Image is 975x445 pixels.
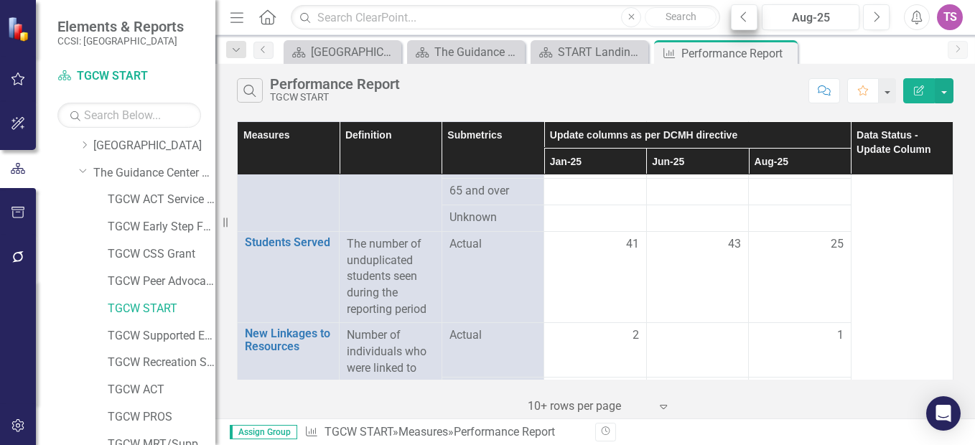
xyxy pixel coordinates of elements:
[633,327,639,344] span: 2
[626,236,639,253] span: 41
[230,425,297,439] span: Assign Group
[411,43,521,61] a: The Guidance Center of [GEOGRAPHIC_DATA] Page
[449,327,536,344] span: Actual
[398,425,448,439] a: Measures
[311,43,398,61] div: [GEOGRAPHIC_DATA]
[108,273,215,290] a: TGCW Peer Advocacy/Support
[57,103,201,128] input: Search Below...
[544,231,646,322] td: Double-Click to Edit
[340,231,442,322] td: Double-Click to Edit
[749,322,851,377] td: Double-Click to Edit
[767,9,854,27] div: Aug-25
[434,43,521,61] div: The Guidance Center of [GEOGRAPHIC_DATA] Page
[108,328,215,345] a: TGCW Supported Ed - COLLEGE
[926,396,961,431] div: Open Intercom Messenger
[544,178,646,205] td: Double-Click to Edit
[304,424,584,441] div: » »
[108,192,215,208] a: TGCW ACT Service Dollars
[762,4,859,30] button: Aug-25
[57,35,184,47] small: CCSI: [GEOGRAPHIC_DATA]
[270,92,400,103] div: TGCW START
[287,43,398,61] a: [GEOGRAPHIC_DATA]
[831,236,844,253] span: 25
[449,183,536,200] span: 65 and over
[7,16,32,41] img: ClearPoint Strategy
[245,327,332,352] a: New Linkages to Resources
[449,236,536,253] span: Actual
[645,7,717,27] button: Search
[108,382,215,398] a: TGCW ACT
[749,205,851,231] td: Double-Click to Edit
[681,44,794,62] div: Performance Report
[454,425,555,439] div: Performance Report
[646,178,748,205] td: Double-Click to Edit
[728,236,741,253] span: 43
[108,355,215,371] a: TGCW Recreation Services
[325,425,393,439] a: TGCW START
[937,4,963,30] button: TS
[646,231,748,322] td: Double-Click to Edit
[544,205,646,231] td: Double-Click to Edit
[238,231,340,322] td: Double-Click to Edit Right Click for Context Menu
[93,138,215,154] a: [GEOGRAPHIC_DATA]
[749,231,851,322] td: Double-Click to Edit
[108,409,215,426] a: TGCW PROS
[646,205,748,231] td: Double-Click to Edit
[108,301,215,317] a: TGCW START
[558,43,645,61] div: START Landing Page
[449,210,536,226] span: Unknown
[666,11,696,22] span: Search
[442,322,544,377] td: Double-Click to Edit
[442,178,544,205] td: Double-Click to Edit
[93,165,215,182] a: The Guidance Center of [GEOGRAPHIC_DATA]
[837,327,844,344] span: 1
[646,322,748,377] td: Double-Click to Edit
[108,219,215,235] a: TGCW Early Step Forward
[442,231,544,322] td: Double-Click to Edit
[347,236,434,318] p: The number of unduplicated students seen during the reporting period
[108,246,215,263] a: TGCW CSS Grant
[57,18,184,35] span: Elements & Reports
[270,76,400,92] div: Performance Report
[57,68,201,85] a: TGCW START
[291,5,720,30] input: Search ClearPoint...
[442,205,544,231] td: Double-Click to Edit
[544,322,646,377] td: Double-Click to Edit
[749,178,851,205] td: Double-Click to Edit
[534,43,645,61] a: START Landing Page
[245,236,332,249] a: Students Served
